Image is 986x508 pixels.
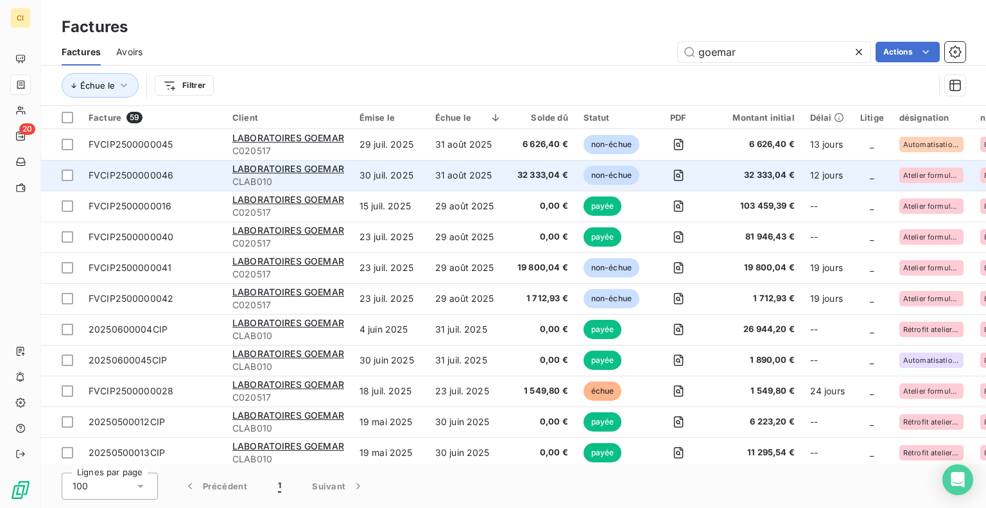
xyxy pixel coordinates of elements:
[232,379,344,390] span: LABORATOIRES GOEMAR
[517,292,568,305] span: 1 712,93 €
[802,283,852,314] td: 19 jours
[352,314,428,345] td: 4 juin 2025
[802,314,852,345] td: --
[584,320,622,339] span: payée
[126,112,143,123] span: 59
[89,355,167,365] span: 20250600045CIP
[232,225,344,236] span: LABORATOIRES GOEMAR
[903,326,960,333] span: Rétrofit atelier formulation
[232,194,344,205] span: LABORATOIRES GOEMAR
[870,139,874,150] span: _
[352,129,428,160] td: 29 juil. 2025
[717,416,794,428] span: 6 223,20 €
[232,286,344,297] span: LABORATOIRES GOEMAR
[903,449,960,457] span: Rétrofit atelier formulation
[232,145,344,157] span: C020517
[584,112,639,123] div: Statut
[717,261,794,274] span: 19 800,04 €
[10,8,31,28] div: CI
[517,138,568,151] span: 6 626,40 €
[870,200,874,211] span: _
[802,160,852,191] td: 12 jours
[428,345,510,376] td: 31 juil. 2025
[903,356,960,364] span: Automatisation cuve 201 et tuyauterie
[517,416,568,428] span: 0,00 €
[89,139,173,150] span: FVCIP2500000045
[903,264,960,272] span: Atelier formulation - Process et tuyauterie
[870,447,874,458] span: _
[717,292,794,305] span: 1 712,93 €
[903,202,960,210] span: Atelier formulation - Process et tuyauterie
[352,160,428,191] td: 30 juil. 2025
[232,206,344,219] span: C020517
[297,473,380,500] button: Suivant
[870,262,874,273] span: _
[584,258,639,277] span: non-échue
[352,345,428,376] td: 30 juin 2025
[517,169,568,182] span: 32 333,04 €
[232,360,344,373] span: CLAB010
[89,170,173,180] span: FVCIP2500000046
[870,170,874,180] span: _
[428,160,510,191] td: 31 août 2025
[62,15,128,39] h3: Factures
[870,231,874,242] span: _
[802,252,852,283] td: 19 jours
[903,233,960,241] span: Atelier formulation - Process et tuyauterie
[584,289,639,308] span: non-échue
[435,112,502,123] div: Échue le
[584,135,639,154] span: non-échue
[62,73,139,98] button: Échue le
[428,376,510,407] td: 23 juil. 2025
[19,123,35,135] span: 20
[89,200,171,211] span: FVCIP2500000016
[717,354,794,367] span: 1 890,00 €
[584,166,639,185] span: non-échue
[155,75,214,96] button: Filtrer
[352,437,428,468] td: 19 mai 2025
[89,262,171,273] span: FVCIP2500000041
[352,222,428,252] td: 23 juil. 2025
[870,293,874,304] span: _
[903,418,960,426] span: Rétrofit atelier formulation
[717,323,794,336] span: 26 944,20 €
[232,329,344,342] span: CLAB010
[802,129,852,160] td: 13 jours
[903,295,960,302] span: Atelier formulation - Process et tuyauterie
[428,252,510,283] td: 29 août 2025
[584,412,622,432] span: payée
[168,473,263,500] button: Précédent
[428,283,510,314] td: 29 août 2025
[517,446,568,459] span: 0,00 €
[73,480,88,493] span: 100
[278,480,281,493] span: 1
[802,191,852,222] td: --
[678,42,870,62] input: Rechercher
[352,407,428,437] td: 19 mai 2025
[89,416,165,427] span: 20250500012CIP
[89,447,165,458] span: 20250500013CIP
[517,231,568,243] span: 0,00 €
[89,112,121,123] span: Facture
[717,112,794,123] div: Montant initial
[802,437,852,468] td: --
[352,376,428,407] td: 18 juil. 2025
[428,314,510,345] td: 31 juil. 2025
[232,163,344,174] span: LABORATOIRES GOEMAR
[89,385,173,396] span: FVCIP2500000028
[232,317,344,328] span: LABORATOIRES GOEMAR
[584,227,622,247] span: payée
[517,112,568,123] div: Solde dû
[870,324,874,335] span: _
[584,197,622,216] span: payée
[942,464,973,495] div: Open Intercom Messenger
[899,112,965,123] div: désignation
[517,261,568,274] span: 19 800,04 €
[717,169,794,182] span: 32 333,04 €
[428,191,510,222] td: 29 août 2025
[232,175,344,188] span: CLAB010
[232,132,344,143] span: LABORATOIRES GOEMAR
[802,407,852,437] td: --
[80,80,115,91] span: Échue le
[232,453,344,466] span: CLAB010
